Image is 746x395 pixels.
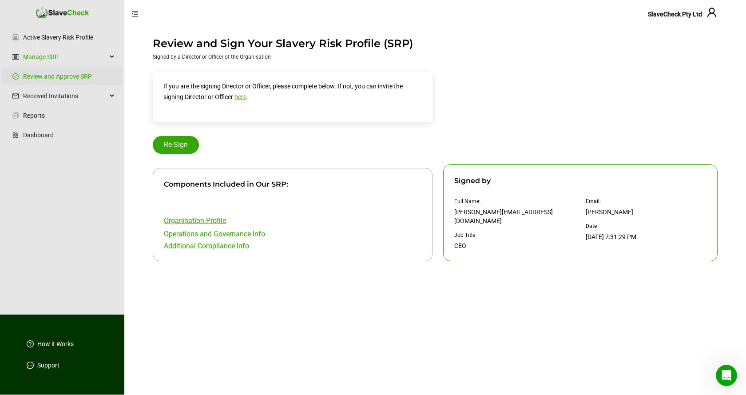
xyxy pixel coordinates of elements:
a: Dashboard [23,126,115,144]
div: Job Title [454,231,475,239]
a: Reports [23,107,115,124]
a: Additional Compliance Info [164,242,249,250]
span: message [27,362,34,369]
div: Signed by a Director or Officer of the Organisation [153,52,718,61]
a: Organisation Profile [164,216,226,225]
div: Signed by [454,176,491,186]
div: [DATE] 7:31:29 PM [586,232,636,241]
a: Operations and Governance Info [164,230,265,238]
iframe: Intercom live chat [716,365,737,386]
div: CEO [454,241,475,250]
div: Full Name: [454,197,480,206]
span: mail [12,93,19,99]
a: Review and Approve SRP [23,68,115,85]
button: Re-Sign [153,136,199,154]
div: Review and Sign Your Slavery Risk Profile (SRP) [153,36,718,51]
a: Active Slavery Risk Profile [23,28,115,46]
div: [PERSON_NAME] [586,207,633,216]
span: Re-Sign [164,140,188,150]
span: menu-fold [131,10,139,17]
span: Received Invitations [23,87,107,105]
span: user [706,7,717,18]
span: question-circle [27,340,34,347]
span: SlaveCheck Pty Ltd [648,11,702,18]
a: Support [37,361,60,370]
a: here [234,93,246,100]
div: Email: [586,197,601,206]
div: Date [586,222,636,231]
span: . [246,93,248,100]
div: [PERSON_NAME][EMAIL_ADDRESS][DOMAIN_NAME] [454,207,575,225]
span: group [12,54,19,60]
a: Manage SRP [23,48,107,66]
a: How it Works [37,339,74,348]
div: Components Included in Our SRP: [164,179,421,190]
span: If you are the signing Director or Officer, please complete below. If not, you can invite the sig... [163,83,403,100]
